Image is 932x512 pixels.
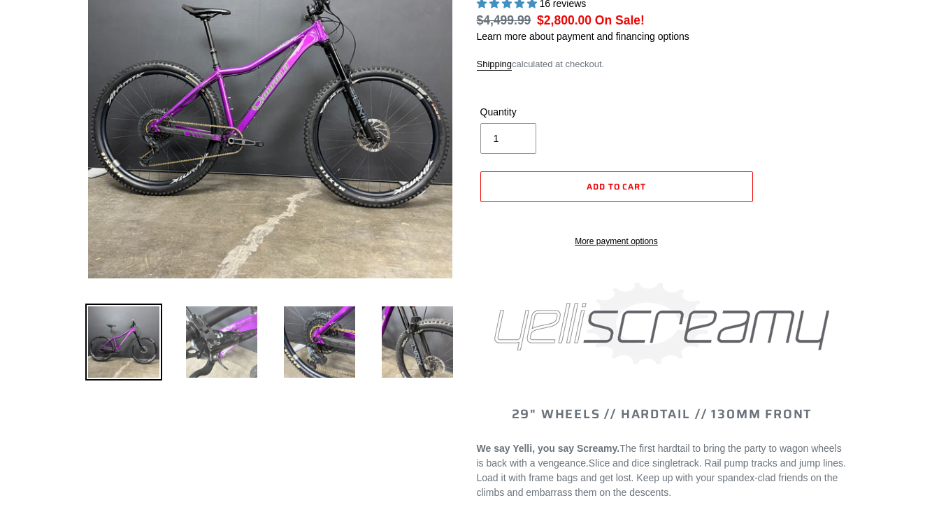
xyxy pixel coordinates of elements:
[537,13,592,27] span: $2,800.00
[183,304,260,381] img: Load image into Gallery viewer, DEMO BIKE: YELLI SCREAMY - Purple Haze - MD (Complete Bike) #42
[480,105,613,120] label: Quantity
[477,443,842,469] span: The first hardtail to bring the party to wagon wheels is back with a vengeance.
[85,304,162,381] img: Load image into Gallery viewer, DEMO BIKE: YELLI SCREAMY - Purple Haze - MD (Complete Bike) #42
[281,304,358,381] img: Load image into Gallery viewer, DEMO BIKE: YELLI SCREAMY - Purple Haze - MD (Complete Bike) #42
[477,13,531,27] s: $4,499.99
[477,57,847,71] div: calculated at checkout.
[480,235,753,248] a: More payment options
[512,404,812,424] span: 29" WHEELS // HARDTAIL // 130MM FRONT
[587,180,647,193] span: Add to cart
[379,304,456,381] img: Load image into Gallery viewer, DEMO BIKE: YELLI SCREAMY - Purple Haze - MD (Complete Bike) #42
[477,31,689,42] a: Learn more about payment and financing options
[477,59,512,71] a: Shipping
[595,11,645,29] span: On Sale!
[480,171,753,202] button: Add to cart
[477,441,847,500] p: Slice and dice singletrack. Rail pump tracks and jump lines. Load it with frame bags and get lost...
[477,443,620,454] b: We say Yelli, you say Screamy.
